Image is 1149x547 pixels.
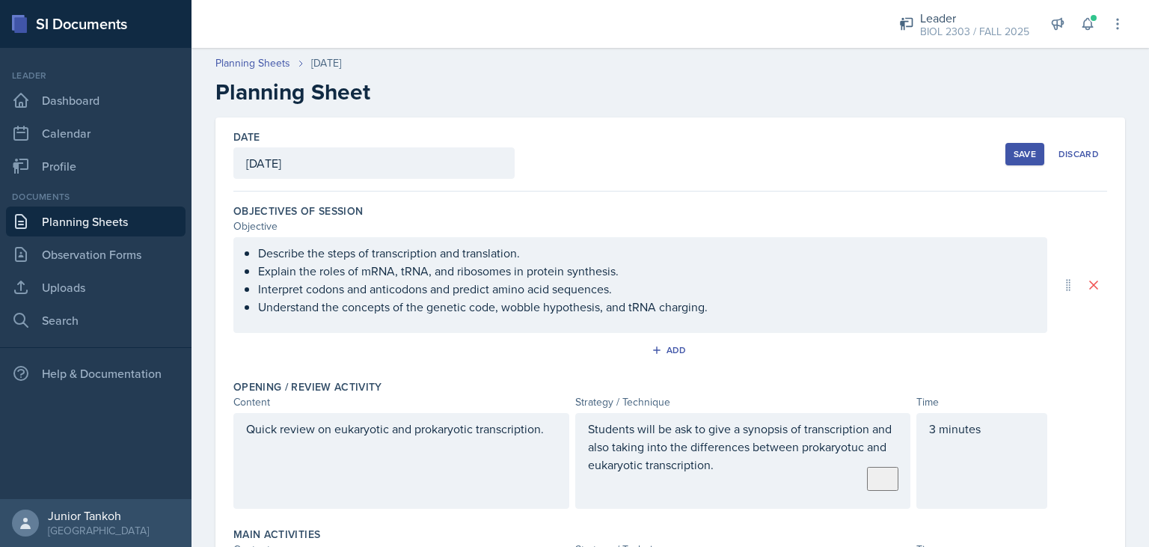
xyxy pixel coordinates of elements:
[1014,148,1036,160] div: Save
[215,79,1125,106] h2: Planning Sheet
[6,69,186,82] div: Leader
[233,219,1047,234] div: Objective
[6,190,186,204] div: Documents
[6,305,186,335] a: Search
[258,262,1035,280] p: Explain the roles of mRNA, tRNA, and ribosomes in protein synthesis.
[6,358,186,388] div: Help & Documentation
[916,394,1047,410] div: Time
[215,55,290,71] a: Planning Sheets
[920,24,1029,40] div: BIOL 2303 / FALL 2025
[233,129,260,144] label: Date
[1050,143,1107,165] button: Discard
[233,379,382,394] label: Opening / Review Activity
[6,239,186,269] a: Observation Forms
[1005,143,1044,165] button: Save
[48,523,149,538] div: [GEOGRAPHIC_DATA]
[588,420,898,474] p: Students will be ask to give a synopsis of transcription and also taking into the differences bet...
[246,420,557,438] p: Quick review on eukaryotic and prokaryotic transcription.
[929,420,1035,438] p: 3 minutes
[233,527,320,542] label: Main Activities
[646,339,695,361] button: Add
[575,394,911,410] div: Strategy / Technique
[6,151,186,181] a: Profile
[6,207,186,236] a: Planning Sheets
[1058,148,1099,160] div: Discard
[311,55,341,71] div: [DATE]
[655,344,687,356] div: Add
[6,118,186,148] a: Calendar
[233,204,363,219] label: Objectives of Session
[258,298,1035,316] p: Understand the concepts of the genetic code, wobble hypothesis, and tRNA charging.
[258,244,1035,262] p: Describe the steps of transcription and translation.
[920,9,1029,27] div: Leader
[6,85,186,115] a: Dashboard
[588,420,898,492] div: To enrich screen reader interactions, please activate Accessibility in Grammarly extension settings
[6,272,186,302] a: Uploads
[258,280,1035,298] p: Interpret codons and anticodons and predict amino acid sequences.
[48,508,149,523] div: Junior Tankoh
[233,394,569,410] div: Content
